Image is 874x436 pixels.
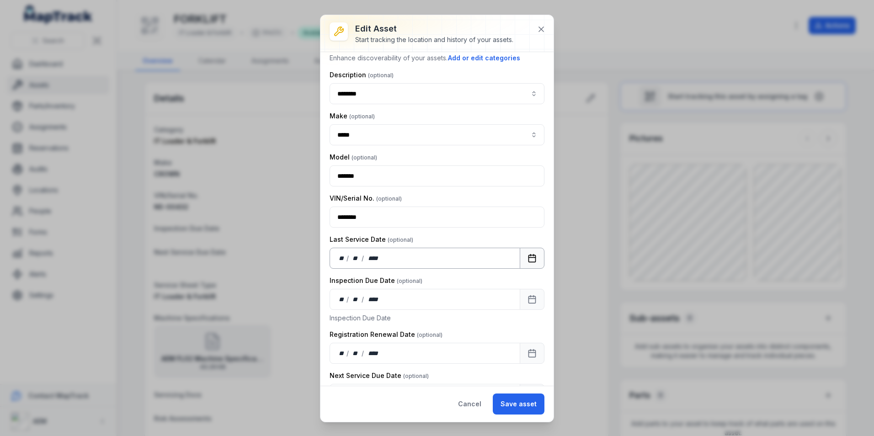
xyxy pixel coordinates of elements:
label: VIN/Serial No. [330,194,402,203]
div: year, [365,349,382,358]
div: / [346,254,350,263]
div: day, [337,254,346,263]
input: asset-edit:description-label [330,83,544,104]
input: asset-edit:cf[8261eee4-602e-4976-b39b-47b762924e3f]-label [330,124,544,145]
button: Calendar [520,248,544,269]
div: / [362,295,365,304]
button: Add or edit categories [448,53,521,63]
button: Save asset [493,393,544,415]
label: Description [330,70,394,80]
button: Calendar [520,343,544,364]
label: Make [330,112,375,121]
div: month, [350,254,362,263]
div: / [362,254,365,263]
div: month, [350,349,362,358]
div: / [346,295,350,304]
button: Calendar [520,289,544,310]
label: Last Service Date [330,235,413,244]
p: Inspection Due Date [330,314,544,323]
div: / [346,349,350,358]
p: Enhance discoverability of your assets. [330,53,544,63]
div: year, [365,295,382,304]
div: / [362,349,365,358]
div: day, [337,295,346,304]
label: Model [330,153,377,162]
div: day, [337,349,346,358]
label: Registration Renewal Date [330,330,442,339]
button: Calendar [520,384,544,405]
div: Start tracking the location and history of your assets. [355,35,513,44]
label: Inspection Due Date [330,276,422,285]
button: Cancel [450,393,489,415]
h3: Edit asset [355,22,513,35]
div: month, [350,295,362,304]
label: Next Service Due Date [330,371,429,380]
div: year, [365,254,382,263]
